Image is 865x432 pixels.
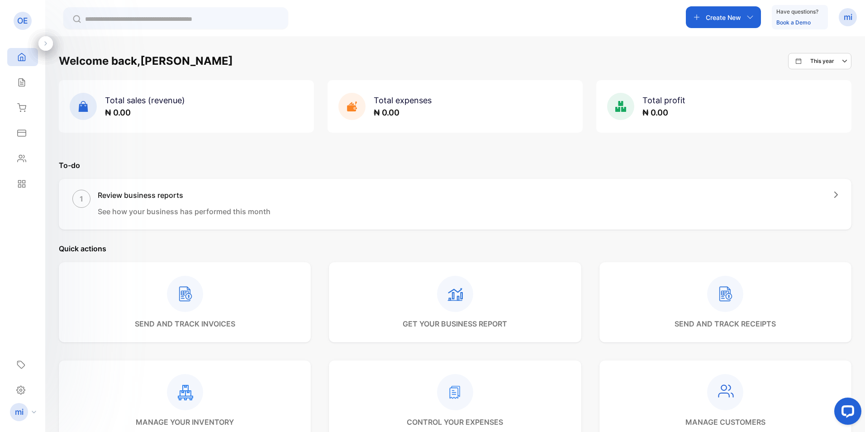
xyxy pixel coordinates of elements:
p: Create New [706,13,741,22]
p: manage customers [685,417,765,427]
span: Total profit [642,96,685,105]
span: ₦ 0.00 [374,108,399,117]
p: See how your business has performed this month [98,206,271,217]
p: control your expenses [407,417,503,427]
p: mi [844,11,852,23]
span: ₦ 0.00 [105,108,131,117]
p: 1 [80,193,83,204]
a: Book a Demo [776,19,811,26]
p: Have questions? [776,7,818,16]
button: mi [839,6,857,28]
h1: Welcome back, [PERSON_NAME] [59,53,233,69]
iframe: LiveChat chat widget [827,394,865,432]
span: Total sales (revenue) [105,96,185,105]
span: Total expenses [374,96,432,105]
p: send and track receipts [675,318,776,329]
h1: Review business reports [98,190,271,201]
p: get your business report [403,318,507,329]
button: Create New [686,6,761,28]
p: To-do [59,160,851,171]
p: manage your inventory [136,417,234,427]
p: send and track invoices [135,318,235,329]
span: ₦ 0.00 [642,108,668,117]
p: OE [17,15,28,27]
p: Quick actions [59,243,851,254]
button: This year [788,53,851,69]
p: mi [15,406,24,418]
p: This year [810,57,834,65]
